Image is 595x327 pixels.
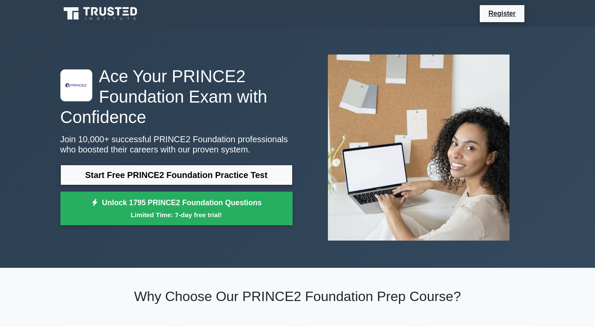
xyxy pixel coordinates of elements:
small: Limited Time: 7-day free trial! [71,210,282,220]
p: Join 10,000+ successful PRINCE2 Foundation professionals who boosted their careers with our prove... [60,134,293,155]
a: Unlock 1795 PRINCE2 Foundation QuestionsLimited Time: 7-day free trial! [60,192,293,226]
a: Start Free PRINCE2 Foundation Practice Test [60,165,293,185]
h2: Why Choose Our PRINCE2 Foundation Prep Course? [60,288,535,304]
a: Register [483,8,521,19]
h1: Ace Your PRINCE2 Foundation Exam with Confidence [60,66,293,127]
